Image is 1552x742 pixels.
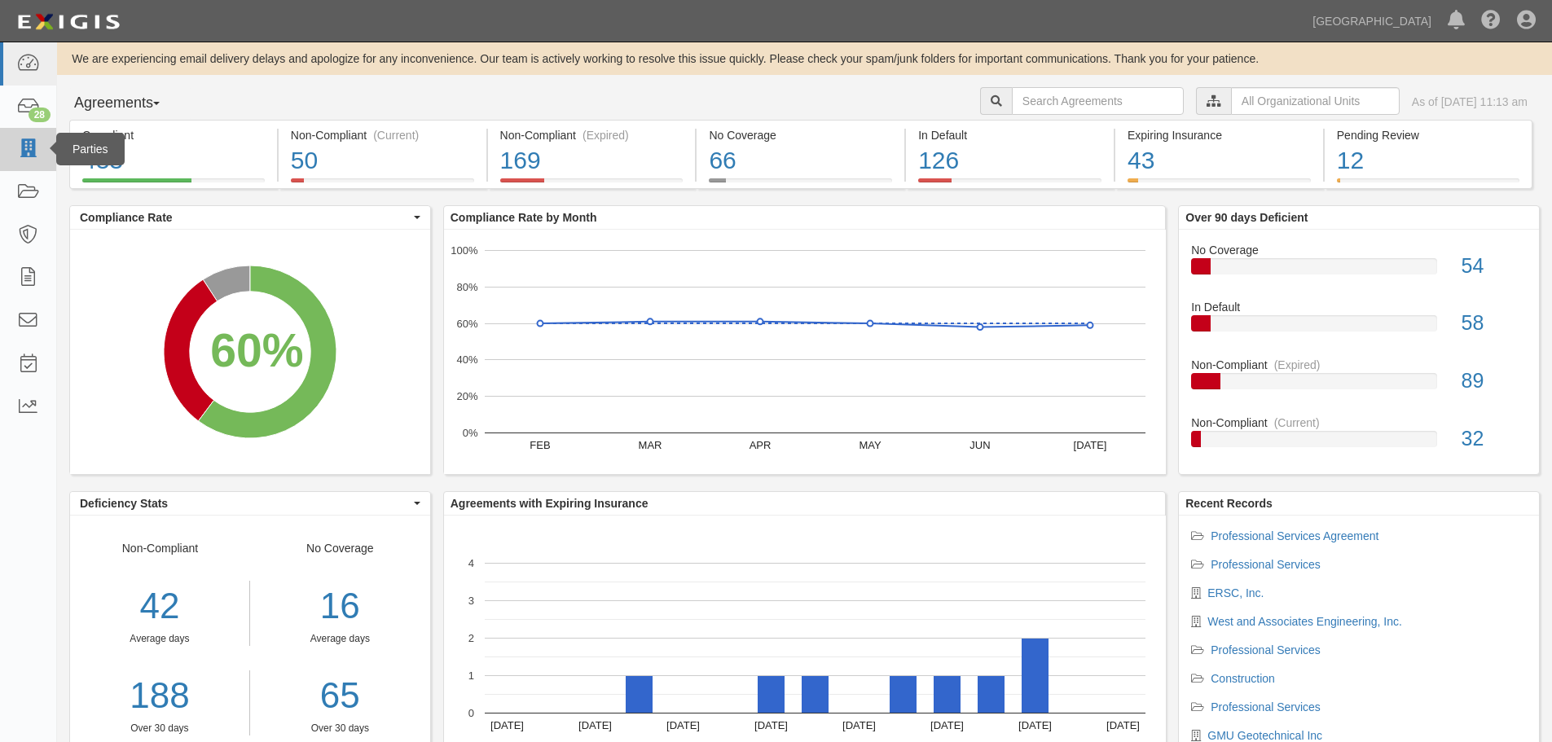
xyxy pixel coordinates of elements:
[1191,357,1527,415] a: Non-Compliant(Expired)89
[1179,299,1539,315] div: In Default
[451,211,597,224] b: Compliance Rate by Month
[69,87,191,120] button: Agreements
[754,719,788,731] text: [DATE]
[1207,729,1322,742] a: GMU Geotechnical Inc
[82,127,265,143] div: Compliant
[70,540,250,735] div: Non-Compliant
[1106,719,1140,731] text: [DATE]
[1304,5,1440,37] a: [GEOGRAPHIC_DATA]
[456,317,477,329] text: 60%
[1337,143,1519,178] div: 12
[29,108,51,122] div: 28
[451,244,478,257] text: 100%
[1412,94,1528,110] div: As of [DATE] 11:13 am
[1207,615,1402,628] a: West and Associates Engineering, Inc.
[70,492,430,515] button: Deficiency Stats
[262,670,418,722] a: 65
[1191,415,1527,460] a: Non-Compliant(Current)32
[1337,127,1519,143] div: Pending Review
[291,127,474,143] div: Non-Compliant (Current)
[444,230,1166,474] svg: A chart.
[373,127,419,143] div: (Current)
[70,722,249,735] div: Over 30 days
[1012,87,1184,115] input: Search Agreements
[1179,357,1539,373] div: Non-Compliant
[842,719,876,731] text: [DATE]
[1191,299,1527,357] a: In Default58
[918,143,1101,178] div: 126
[906,178,1114,191] a: In Default126
[468,707,474,719] text: 0
[583,127,629,143] div: (Expired)
[262,722,418,735] div: Over 30 days
[456,281,477,293] text: 80%
[468,632,474,644] text: 2
[1211,672,1275,685] a: Construction
[80,209,410,226] span: Compliance Rate
[468,595,474,607] text: 3
[1449,367,1539,396] div: 89
[666,719,700,731] text: [DATE]
[262,581,418,632] div: 16
[1211,558,1321,571] a: Professional Services
[70,206,430,229] button: Compliance Rate
[1185,211,1308,224] b: Over 90 days Deficient
[1179,415,1539,431] div: Non-Compliant
[1211,529,1378,542] a: Professional Services Agreement
[12,7,125,37] img: logo-5460c22ac91f19d4615b14bd174203de0afe785f0fc80cf4dbbc73dc1793850b.png
[1115,178,1323,191] a: Expiring Insurance43
[1449,309,1539,338] div: 58
[80,495,410,511] span: Deficiency Stats
[1231,87,1400,115] input: All Organizational Units
[250,540,430,735] div: No Coverage
[1191,242,1527,300] a: No Coverage54
[57,50,1552,67] div: We are experiencing email delivery delays and apologize for any inconvenience. Our team is active...
[930,719,964,731] text: [DATE]
[1128,127,1311,143] div: Expiring Insurance
[859,439,882,451] text: MAY
[462,427,477,439] text: 0%
[1179,242,1539,258] div: No Coverage
[468,670,474,682] text: 1
[451,497,648,510] b: Agreements with Expiring Insurance
[1128,143,1311,178] div: 43
[1211,643,1321,656] a: Professional Services
[500,143,684,178] div: 169
[279,178,486,191] a: Non-Compliant(Current)50
[578,719,612,731] text: [DATE]
[468,557,474,569] text: 4
[697,178,904,191] a: No Coverage66
[1325,178,1532,191] a: Pending Review12
[1481,11,1501,31] i: Help Center - Complianz
[70,581,249,632] div: 42
[709,127,892,143] div: No Coverage
[70,230,430,474] svg: A chart.
[709,143,892,178] div: 66
[1274,357,1321,373] div: (Expired)
[210,318,303,384] div: 60%
[488,178,696,191] a: Non-Compliant(Expired)169
[638,439,662,451] text: MAR
[490,719,524,731] text: [DATE]
[82,143,265,178] div: 433
[1185,497,1273,510] b: Recent Records
[1274,415,1320,431] div: (Current)
[1073,439,1106,451] text: [DATE]
[530,439,550,451] text: FEB
[56,133,125,165] div: Parties
[969,439,990,451] text: JUN
[1018,719,1052,731] text: [DATE]
[70,670,249,722] a: 188
[291,143,474,178] div: 50
[918,127,1101,143] div: In Default
[1449,252,1539,281] div: 54
[456,390,477,402] text: 20%
[749,439,771,451] text: APR
[456,353,477,366] text: 40%
[69,178,277,191] a: Compliant433
[1449,424,1539,454] div: 32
